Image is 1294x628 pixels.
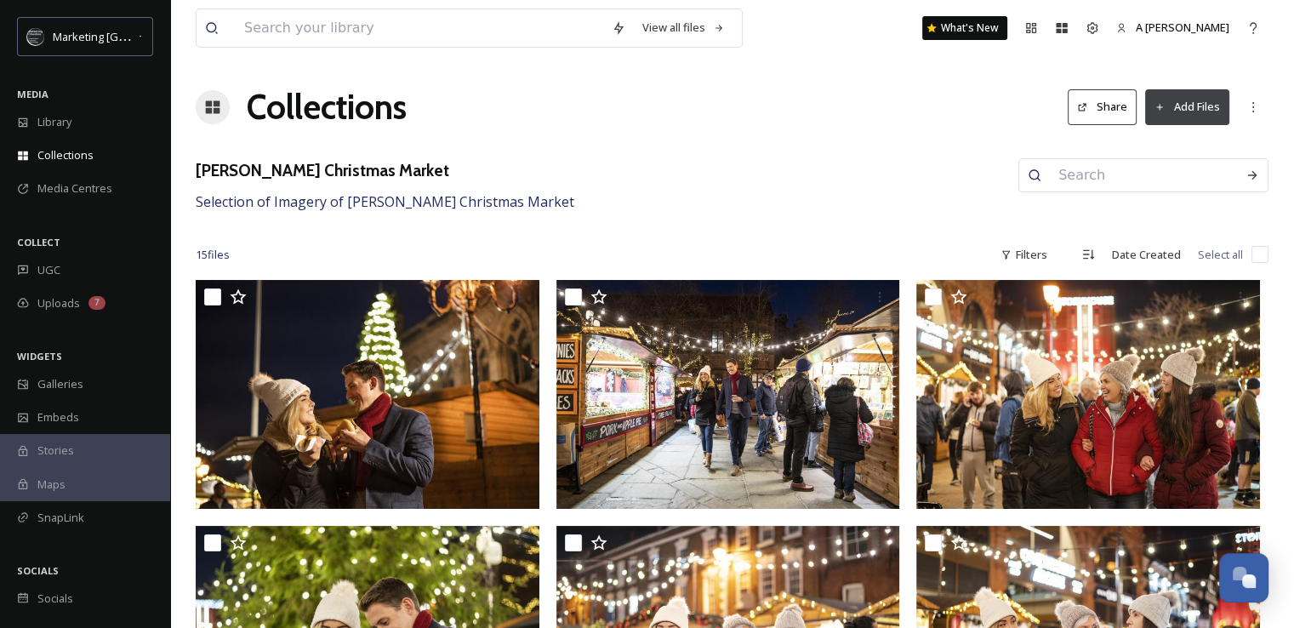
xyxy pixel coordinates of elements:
[992,238,1056,271] div: Filters
[37,295,80,311] span: Uploads
[922,16,1007,40] a: What's New
[1219,553,1268,602] button: Open Chat
[196,158,574,183] h3: [PERSON_NAME] Christmas Market
[37,442,74,459] span: Stories
[17,236,60,248] span: COLLECT
[1050,157,1237,194] input: Search
[37,591,73,607] span: Socials
[37,262,60,278] span: UGC
[196,280,539,509] img: YISJ_Xmas-069.jpg
[37,376,83,392] span: Galleries
[37,114,71,130] span: Library
[1068,89,1137,124] button: Share
[196,192,574,211] span: Selection of Imagery of [PERSON_NAME] Christmas Market
[37,180,112,197] span: Media Centres
[196,247,230,263] span: 15 file s
[88,296,105,310] div: 7
[247,82,407,133] a: Collections
[1108,11,1238,44] a: A [PERSON_NAME]
[37,477,66,493] span: Maps
[1145,89,1229,124] button: Add Files
[37,510,84,526] span: SnapLink
[556,280,900,510] img: YISJ_Xmas-010.jpg
[37,147,94,163] span: Collections
[53,28,214,44] span: Marketing [GEOGRAPHIC_DATA]
[37,409,79,425] span: Embeds
[27,28,44,45] img: MC-Logo-01.svg
[17,564,59,577] span: SOCIALS
[1103,238,1189,271] div: Date Created
[17,350,62,363] span: WIDGETS
[1198,247,1243,263] span: Select all
[916,280,1260,509] img: YISJ_Xmas-076.jpg
[236,9,603,47] input: Search your library
[634,11,733,44] a: View all files
[17,88,48,100] span: MEDIA
[1136,20,1229,35] span: A [PERSON_NAME]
